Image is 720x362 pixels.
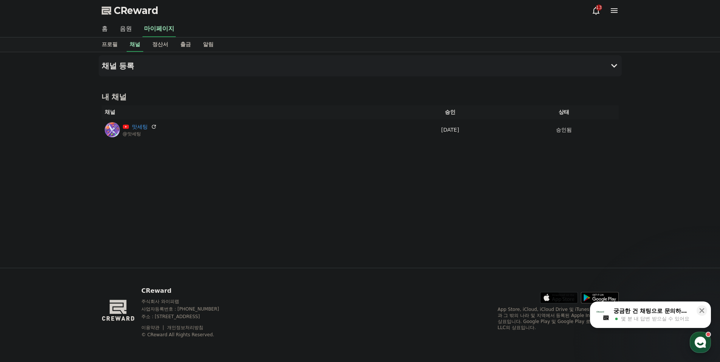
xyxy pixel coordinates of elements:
h4: 채널 등록 [102,62,135,70]
p: 주소 : [STREET_ADDRESS] [141,314,234,320]
a: 홈 [2,240,50,259]
span: 대화 [69,252,78,258]
a: CReward [102,5,158,17]
span: CReward [114,5,158,17]
a: 프로필 [96,37,124,52]
a: 출금 [174,37,197,52]
th: 채널 [102,105,391,119]
a: 알림 [197,37,220,52]
a: 음원 [114,21,138,37]
h4: 내 채널 [102,92,619,102]
th: 승인 [391,105,510,119]
p: [DATE] [394,126,507,134]
p: 사업자등록번호 : [PHONE_NUMBER] [141,306,234,312]
th: 상태 [509,105,618,119]
span: 설정 [117,251,126,257]
p: CReward [141,286,234,295]
p: App Store, iCloud, iCloud Drive 및 iTunes Store는 미국과 그 밖의 나라 및 지역에서 등록된 Apple Inc.의 서비스 상표입니다. Goo... [498,306,619,331]
a: 이용약관 [141,325,165,330]
p: 승인됨 [556,126,572,134]
a: 설정 [98,240,145,259]
a: 맛세팅 [132,123,148,131]
a: 13 [591,6,601,15]
a: 홈 [96,21,114,37]
a: 마이페이지 [142,21,176,37]
a: 개인정보처리방침 [167,325,203,330]
p: 주식회사 와이피랩 [141,298,234,305]
a: 정산서 [146,37,174,52]
button: 채널 등록 [99,55,622,76]
p: @맛세팅 [123,131,157,137]
a: 채널 [127,37,143,52]
p: © CReward All Rights Reserved. [141,332,234,338]
span: 홈 [24,251,28,257]
a: 대화 [50,240,98,259]
div: 13 [596,5,602,11]
img: 맛세팅 [105,122,120,137]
